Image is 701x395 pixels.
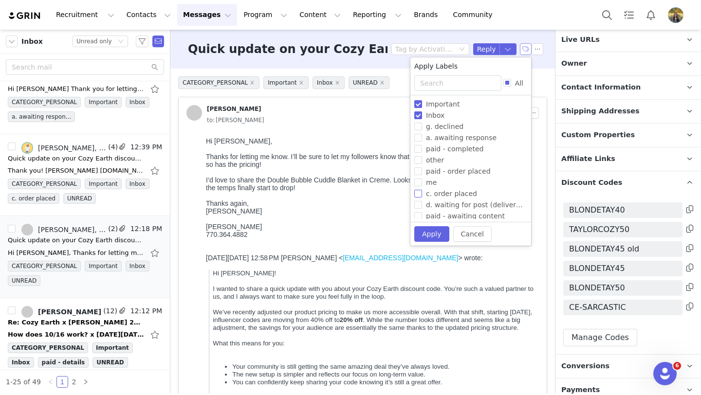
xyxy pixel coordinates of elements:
[141,121,256,128] a: [EMAIL_ADDRESS][DOMAIN_NAME]
[11,175,330,190] span: We’ve recently adjusted our product pricing to make us more accessible overall. With that shift, ...
[414,61,458,72] span: Apply Labels
[106,142,118,152] span: (4)
[8,84,144,94] div: Hi Bryn Thank you for letting me know. It will be interesting to see how the changes affect sales...
[569,302,626,313] span: CE-SARCASTIC
[30,237,223,245] span: The new setup is simpler and reflects our focus on long-term value.
[447,4,503,26] a: Community
[653,362,677,385] iframe: Intercom live chat
[80,376,92,388] li: Next Page
[152,36,164,47] span: Send Email
[68,376,80,388] li: 2
[92,342,133,353] span: Important
[8,179,81,189] span: CATEGORY_PERSONAL
[76,36,112,47] div: Unread only
[349,76,389,89] span: UNREAD
[56,376,68,388] li: 1
[21,224,106,235] a: [PERSON_NAME], [PERSON_NAME]
[30,230,247,237] span: Your community is still getting the same amazing deal they’ve always loved.
[422,190,481,197] span: c. order placed
[422,145,487,153] span: paid - completed
[11,152,332,167] span: I wanted to share a quick update with you about your Cozy Earth discount code. You’re such a valu...
[459,46,465,53] i: icon: down
[92,357,128,368] span: UNREAD
[126,261,149,271] span: Inbox
[21,142,33,154] img: 40cf8314-d0ca-4082-aa6f-426f6d1c2369.jpg
[8,330,144,340] div: How does 10/16 work? x On Tue, Sep 30, 2025 at 12:44 PM Bryn Bell <bryn@cozyearth.com> wrote: Oka...
[569,282,625,294] span: BLONDETAY50
[129,142,162,154] span: 12:39 PM
[11,354,57,359] img: AIorK4yftmXXdFrYxjQfi7dgWeD8zFv7P_BqFr_WfAaYej2hbewZJLIhmy17f-ZepImFGO-Ug6N_5Vg
[422,156,448,164] span: other
[673,362,681,370] span: 6
[129,306,162,318] span: 12:12 PM
[8,342,88,353] span: CATEGORY_PERSONAL
[473,43,500,55] button: Reply
[129,224,162,235] span: 12:18 PM
[11,315,15,323] span: --
[11,136,74,144] span: Hi [PERSON_NAME]!
[4,121,333,128] div: [DATE][DATE] 12:58 PM [PERSON_NAME] < > wrote:
[38,226,106,233] div: [PERSON_NAME], [PERSON_NAME]
[4,43,333,58] div: I’d love to share the Double Bubble Cuddle Blanket in Creme. Looks like a dream to snuggle up wit...
[11,206,82,214] span: What this means for you:
[21,142,106,154] a: [PERSON_NAME], [PERSON_NAME]
[63,193,96,204] span: UNREAD
[45,376,56,388] li: Previous Page
[8,248,144,258] div: Hi Bryn, Thanks for letting me know. I'll be sure to let my followers know that although the disc...
[569,243,639,255] span: BLONDETAY45 old
[21,36,43,47] span: Inbox
[8,275,40,286] span: UNREAD
[8,166,144,176] div: Thank you! Jen Bryant www.JBDDecor.com @jenbryantdesign On Oct 1, 2025, at 11:45 AM, Bryn Bell <b...
[422,100,463,108] span: Important
[83,379,89,385] i: icon: right
[668,7,683,23] img: 27896cd5-6933-4e5c-bf96-74e8661375a5.jpeg
[238,4,293,26] button: Program
[335,80,340,85] i: icon: close
[380,80,385,85] i: icon: close
[662,7,693,23] button: Profile
[422,212,509,220] span: paid - awaiting content
[422,179,441,186] span: me
[561,154,615,164] span: Affiliate Links
[85,261,122,271] span: Important
[106,224,118,234] span: (2)
[186,105,261,121] a: [PERSON_NAME]
[250,80,255,85] i: icon: close
[8,11,42,20] img: grin logo
[101,306,117,316] span: (12)
[8,235,144,245] div: Quick update on your Cozy Earth discount code
[178,76,259,89] span: CATEGORY_PERSONAL
[511,79,527,87] span: All
[11,338,103,343] font: Influencer Marketing Manager | Cozy Earth
[563,329,637,346] button: Manage Codes
[8,154,144,163] div: Quick update on your Cozy Earth discount code
[188,40,500,58] h3: Quick update on your Cozy Earth discount code
[422,134,500,142] span: a. awaiting response
[21,306,101,318] a: [PERSON_NAME]
[151,64,158,71] i: icon: search
[8,318,144,327] div: Re: Cozy Earth x Hunter Premo 2025 renewal
[8,97,81,108] span: CATEGORY_PERSONAL
[126,179,149,189] span: Inbox
[561,130,635,141] span: Custom Properties
[414,75,501,91] input: Search
[414,226,449,242] button: Apply
[561,178,622,188] span: Discount Codes
[69,377,79,387] a: 2
[179,97,547,133] div: [PERSON_NAME] an hour agoto:[PERSON_NAME]
[408,4,446,26] a: Brands
[48,379,54,385] i: icon: left
[6,59,164,75] input: Search mail
[422,201,531,209] span: d. waiting for post (delivered)
[561,35,600,45] span: Live URLs
[85,97,122,108] span: Important
[561,106,640,117] span: Shipping Addresses
[11,325,64,331] b: [PERSON_NAME]
[50,4,120,26] button: Recruitment
[177,4,237,26] button: Messages
[395,44,453,54] div: Tag by Activation
[126,97,149,108] span: Inbox
[596,4,618,26] button: Search
[38,308,101,316] div: [PERSON_NAME]
[569,224,629,235] span: TAYLORCOZY50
